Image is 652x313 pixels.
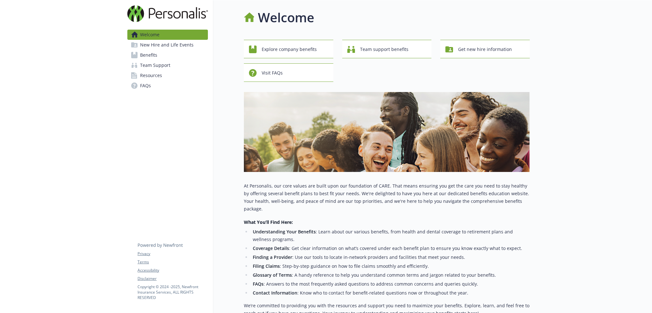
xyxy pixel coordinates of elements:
li: : Step-by-step guidance on how to file claims smoothly and efficiently. [251,262,530,270]
h1: Welcome [258,8,314,27]
button: Team support benefits [342,40,432,58]
span: Visit FAQs [262,67,283,79]
span: Team Support [140,60,170,70]
button: Visit FAQs [244,63,333,82]
strong: FAQs [253,281,264,287]
strong: What You’ll Find Here: [244,219,293,225]
p: Copyright © 2024 - 2025 , Newfront Insurance Services, ALL RIGHTS RESERVED [138,284,208,300]
span: FAQs [140,81,151,91]
button: Explore company benefits [244,40,333,58]
p: At Personalis, our core values are built upon our foundation of CARE. That means ensuring you get... [244,182,530,213]
strong: Contact Information [253,290,297,296]
a: Team Support [127,60,208,70]
li: : Use our tools to locate in-network providers and facilities that meet your needs. [251,253,530,261]
a: New Hire and Life Events [127,40,208,50]
a: Benefits [127,50,208,60]
a: Welcome [127,30,208,40]
a: Accessibility [138,267,208,273]
button: Get new hire information [440,40,530,58]
span: Get new hire information [458,43,512,55]
a: FAQs [127,81,208,91]
li: : Get clear information on what’s covered under each benefit plan to ensure you know exactly what... [251,245,530,252]
strong: Finding a Provider [253,254,292,260]
a: Resources [127,70,208,81]
img: overview page banner [244,92,530,172]
span: Welcome [140,30,159,40]
a: Disclaimer [138,276,208,281]
a: Privacy [138,251,208,257]
span: Benefits [140,50,157,60]
li: : Learn about our various benefits, from health and dental coverage to retirement plans and welln... [251,228,530,243]
li: : Know who to contact for benefit-related questions now or throughout the year. [251,289,530,297]
a: Terms [138,259,208,265]
li: : Answers to the most frequently asked questions to address common concerns and queries quickly. [251,280,530,288]
span: Team support benefits [360,43,408,55]
strong: Understanding Your Benefits [253,229,316,235]
span: Explore company benefits [262,43,317,55]
span: Resources [140,70,162,81]
span: New Hire and Life Events [140,40,194,50]
strong: Filing Claims [253,263,280,269]
strong: Coverage Details [253,245,289,251]
strong: Glossary of Terms [253,272,292,278]
li: : A handy reference to help you understand common terms and jargon related to your benefits. [251,271,530,279]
